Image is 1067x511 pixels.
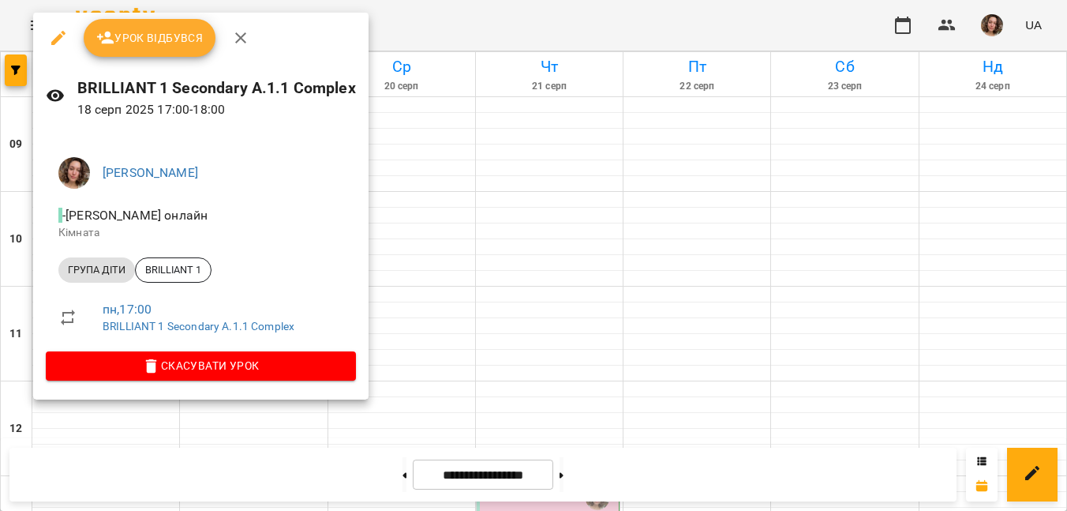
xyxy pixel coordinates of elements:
span: - [PERSON_NAME] онлайн [58,208,211,223]
img: 15232f8e2fb0b95b017a8128b0c4ecc9.jpg [58,157,90,189]
p: 18 серп 2025 17:00 - 18:00 [77,100,356,119]
span: Урок відбувся [96,28,204,47]
span: ГРУПА ДІТИ [58,263,135,277]
a: [PERSON_NAME] [103,165,198,180]
div: BRILLIANT 1 [135,257,212,283]
button: Скасувати Урок [46,351,356,380]
a: пн , 17:00 [103,302,152,317]
span: Скасувати Урок [58,356,343,375]
h6: BRILLIANT 1 Secondary A.1.1 Complex [77,76,356,100]
a: BRILLIANT 1 Secondary A.1.1 Complex [103,320,294,333]
span: BRILLIANT 1 [136,263,211,277]
button: Урок відбувся [84,19,216,57]
p: Кімната [58,225,343,241]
